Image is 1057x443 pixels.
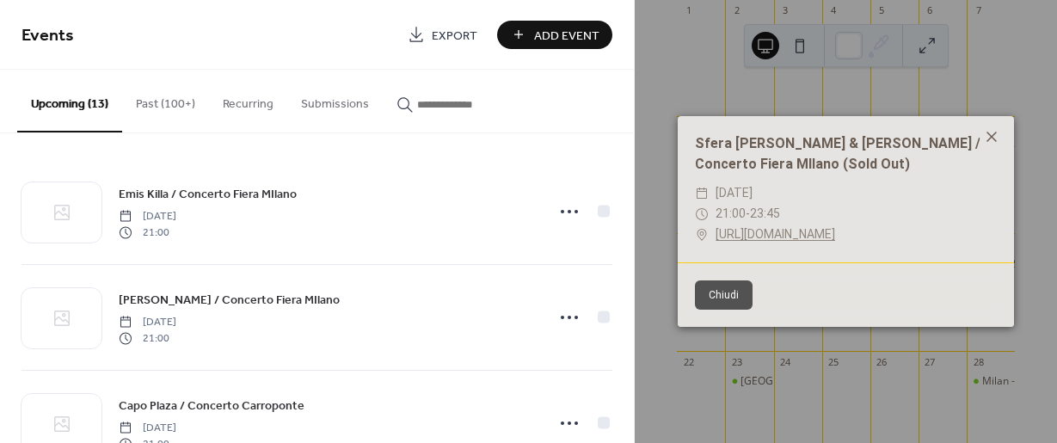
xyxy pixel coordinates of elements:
span: Capo Plaza / Concerto Carroponte [119,397,304,415]
span: 21:00 [119,330,176,346]
button: Submissions [287,70,383,131]
button: Chiudi [695,280,753,310]
span: [DATE] [119,209,176,225]
span: Emis Killa / Concerto Fiera MIlano [119,186,297,204]
button: Past (100+) [122,70,209,131]
button: Upcoming (13) [17,70,122,132]
span: 21:00 [119,225,176,240]
span: Export [432,27,477,45]
div: ​ [695,204,709,225]
a: Emis Killa / Concerto Fiera MIlano [119,184,297,204]
a: [PERSON_NAME] / Concerto Fiera MIlano [119,290,340,310]
a: Capo Plaza / Concerto Carroponte [119,396,304,415]
span: 23:45 [750,206,780,220]
a: Export [395,21,490,49]
span: [PERSON_NAME] / Concerto Fiera MIlano [119,292,340,310]
div: ​ [695,225,709,245]
button: Add Event [497,21,612,49]
span: - [746,206,750,220]
span: [DATE] [119,315,176,330]
div: ​ [695,183,709,204]
button: Recurring [209,70,287,131]
span: Events [22,19,74,52]
span: 21:00 [716,206,746,220]
span: Add Event [534,27,599,45]
span: [DATE] [716,183,753,204]
a: [URL][DOMAIN_NAME] [716,225,835,245]
span: [DATE] [119,421,176,436]
div: Sfera [PERSON_NAME] & [PERSON_NAME] / Concerto Fiera MIlano (Sold Out) [678,133,1014,175]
